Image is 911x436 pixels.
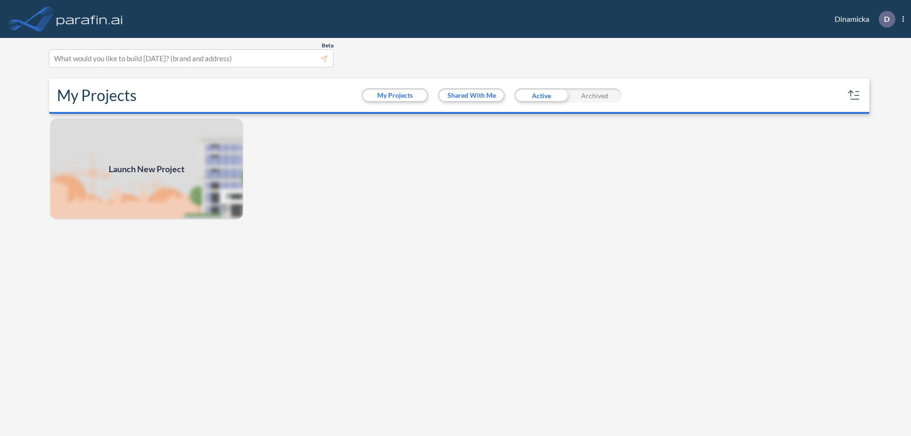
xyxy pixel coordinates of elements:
[439,90,503,101] button: Shared With Me
[322,42,334,49] span: Beta
[49,118,244,220] a: Launch New Project
[49,118,244,220] img: add
[514,88,568,102] div: Active
[109,163,185,176] span: Launch New Project
[846,88,862,103] button: sort
[55,9,125,28] img: logo
[363,90,427,101] button: My Projects
[57,86,137,104] h2: My Projects
[568,88,622,102] div: Archived
[820,11,904,28] div: Dinamicka
[884,15,890,23] p: D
